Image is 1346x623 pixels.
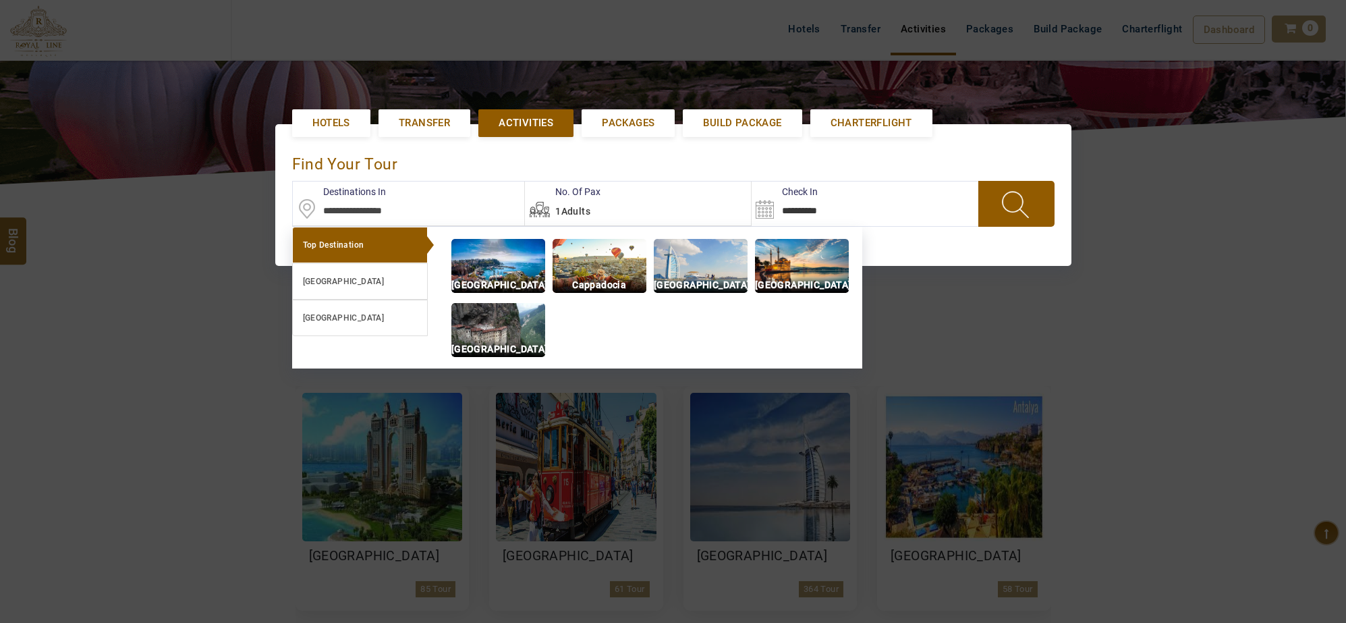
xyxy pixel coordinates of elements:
span: 1Adults [555,206,590,217]
a: Activities [478,109,573,137]
p: Cappadocia [553,277,646,293]
label: Destinations In [293,185,386,198]
p: [GEOGRAPHIC_DATA] [755,277,849,293]
a: Transfer [378,109,470,137]
img: img [451,239,545,293]
a: Hotels [292,109,370,137]
a: [GEOGRAPHIC_DATA] [292,263,428,300]
p: [GEOGRAPHIC_DATA] [654,277,748,293]
img: img [755,239,849,293]
label: No. Of Pax [525,185,600,198]
span: Packages [602,116,654,130]
a: Build Package [683,109,802,137]
span: Hotels [312,116,350,130]
b: [GEOGRAPHIC_DATA] [303,277,385,286]
img: img [553,239,646,293]
b: Top Destination [303,240,364,250]
a: Charterflight [810,109,932,137]
a: [GEOGRAPHIC_DATA] [292,300,428,336]
b: [GEOGRAPHIC_DATA] [303,313,385,323]
label: Check In [752,185,818,198]
a: Top Destination [292,227,428,263]
p: [GEOGRAPHIC_DATA] [451,277,545,293]
img: img [654,239,748,293]
div: find your Tour [292,141,1055,181]
span: Activities [499,116,553,130]
span: Charterflight [831,116,912,130]
a: Packages [582,109,675,137]
img: img [451,303,545,357]
iframe: chat widget [1262,539,1346,603]
span: Transfer [399,116,450,130]
p: [GEOGRAPHIC_DATA] [451,342,545,357]
span: Build Package [703,116,781,130]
